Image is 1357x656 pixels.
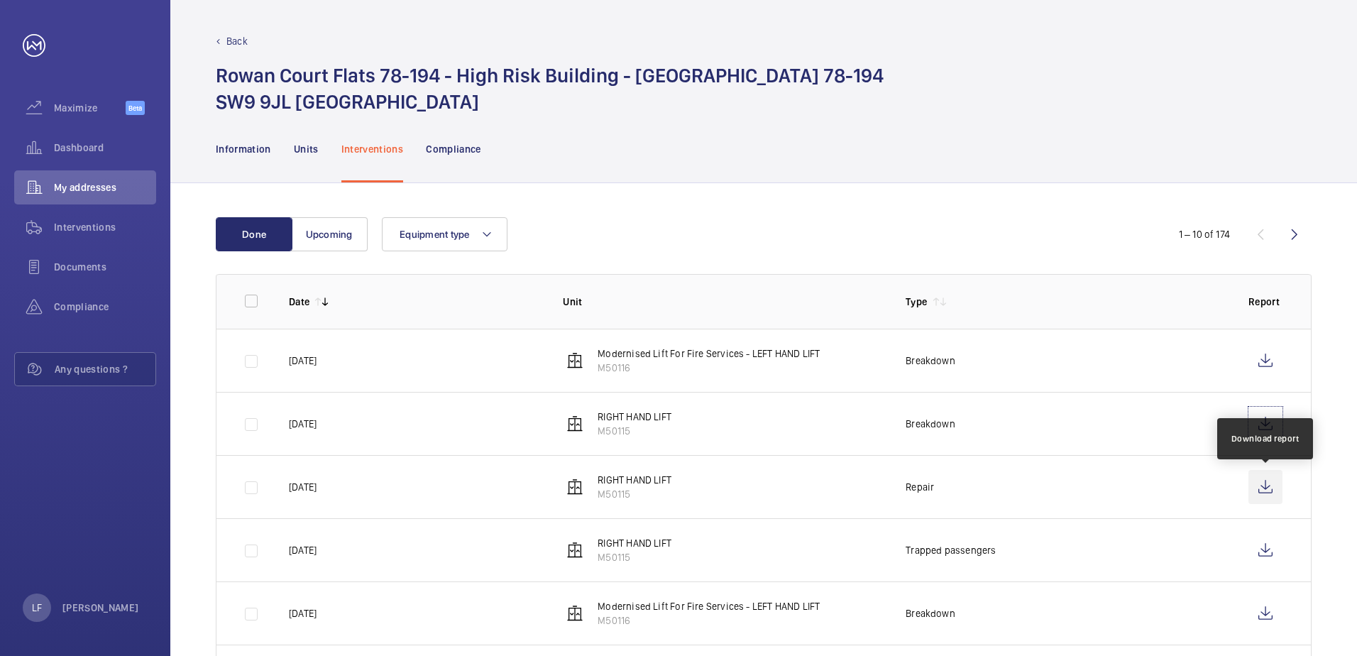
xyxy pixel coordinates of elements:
p: LF [32,601,42,615]
p: Units [294,142,319,156]
p: [DATE] [289,354,317,368]
p: Modernised Lift For Fire Services - LEFT HAND LIFT [598,346,820,361]
span: Equipment type [400,229,470,240]
img: elevator.svg [566,415,583,432]
p: Information [216,142,271,156]
span: Compliance [54,300,156,314]
p: Back [226,34,248,48]
p: [DATE] [289,417,317,431]
span: Any questions ? [55,362,155,376]
p: [DATE] [289,480,317,494]
button: Equipment type [382,217,507,251]
img: elevator.svg [566,542,583,559]
p: RIGHT HAND LIFT [598,410,671,424]
span: My addresses [54,180,156,195]
p: Modernised Lift For Fire Services - LEFT HAND LIFT [598,599,820,613]
p: M50115 [598,487,671,501]
p: M50115 [598,424,671,438]
p: Breakdown [906,606,955,621]
span: Dashboard [54,141,156,155]
span: Interventions [54,220,156,234]
p: [DATE] [289,606,317,621]
p: Trapped passengers [906,543,996,557]
p: Compliance [426,142,481,156]
div: 1 – 10 of 174 [1179,227,1230,241]
h1: Rowan Court Flats 78-194 - High Risk Building - [GEOGRAPHIC_DATA] 78-194 SW9 9JL [GEOGRAPHIC_DATA] [216,62,884,115]
p: Report [1248,295,1282,309]
button: Upcoming [291,217,368,251]
p: RIGHT HAND LIFT [598,473,671,487]
span: Beta [126,101,145,115]
p: Type [906,295,927,309]
p: [DATE] [289,543,317,557]
p: RIGHT HAND LIFT [598,536,671,550]
div: Download report [1231,432,1300,445]
img: elevator.svg [566,479,583,496]
p: M50116 [598,361,820,375]
button: Done [216,217,292,251]
p: M50115 [598,550,671,564]
p: Unit [563,295,883,309]
span: Maximize [54,101,126,115]
p: [PERSON_NAME] [62,601,139,615]
p: Interventions [341,142,404,156]
p: Breakdown [906,417,955,431]
img: elevator.svg [566,605,583,622]
img: elevator.svg [566,352,583,369]
p: Repair [906,480,934,494]
p: Date [289,295,309,309]
p: M50116 [598,613,820,628]
p: Breakdown [906,354,955,368]
span: Documents [54,260,156,274]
